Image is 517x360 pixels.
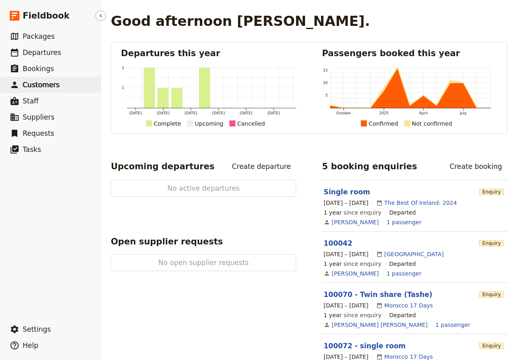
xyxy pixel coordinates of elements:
span: Fieldbook [23,10,70,22]
a: Single room [324,188,370,196]
a: [GEOGRAPHIC_DATA] [384,250,444,258]
tspan: 2025 [379,111,388,115]
span: Settings [23,325,51,333]
tspan: April [419,111,428,115]
tspan: [DATE] [267,111,280,115]
tspan: 1 [122,86,124,90]
h1: Good afternoon [PERSON_NAME]. [111,13,370,29]
a: [PERSON_NAME] [332,269,379,278]
span: [DATE] – [DATE] [324,250,369,258]
span: Suppliers [23,113,55,121]
span: since enquiry [324,260,381,268]
h2: Upcoming departures [111,160,214,173]
span: [DATE] – [DATE] [324,199,369,207]
h2: Open supplier requests [111,236,223,248]
span: 1 year [324,209,342,216]
span: 1 year [324,261,342,267]
h2: 5 booking enquiries [322,160,417,173]
span: No open supplier requests [137,258,270,267]
a: View the passengers for this booking [387,218,422,226]
a: [PERSON_NAME] [332,218,379,226]
div: Complete [154,119,181,128]
span: Staff [23,97,39,105]
span: Enquiry [479,240,504,246]
span: Requests [23,129,54,137]
tspan: 2 [122,66,124,70]
a: Create departure [227,160,296,173]
tspan: [DATE] [157,111,170,115]
span: Tasks [23,145,41,154]
span: [DATE] – [DATE] [324,301,369,309]
a: [PERSON_NAME] [PERSON_NAME] [332,321,428,329]
tspan: [DATE] [184,111,197,115]
tspan: October [336,111,351,115]
a: 100072 - single room [324,342,406,350]
a: 100042 [324,239,352,247]
h2: Passengers booked this year [322,47,497,59]
div: Confirmed [369,119,398,128]
div: Departed [389,208,416,217]
span: since enquiry [324,311,381,319]
div: Upcoming [195,119,223,128]
div: Not confirmed [412,119,452,128]
span: No active departures [137,183,270,193]
tspan: [DATE] [240,111,252,115]
a: Morocco 17 Days [384,301,433,309]
a: 100070 - Twin share (Tashe) [324,291,432,299]
span: Enquiry [479,291,504,298]
tspan: [DATE] [129,111,142,115]
span: Help [23,341,38,349]
span: Enquiry [479,189,504,195]
a: Create booking [444,160,507,173]
span: 1 year [324,312,342,318]
h2: Departures this year [121,47,296,59]
div: Departed [389,260,416,268]
tspan: 10 [323,81,328,85]
a: The Best Of Ireland: 2024 [384,199,457,207]
span: Packages [23,32,55,40]
tspan: 5 [325,93,328,97]
span: Departures [23,48,61,57]
span: Enquiry [479,343,504,349]
div: Cancelled [237,119,265,128]
span: since enquiry [324,208,381,217]
div: Departed [389,311,416,319]
tspan: 15 [323,68,328,72]
a: View the passengers for this booking [435,321,470,329]
span: Bookings [23,65,54,73]
span: Customers [23,81,59,89]
button: Hide menu [95,11,106,21]
tspan: [DATE] [212,111,225,115]
tspan: July [460,111,467,115]
a: View the passengers for this booking [387,269,422,278]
